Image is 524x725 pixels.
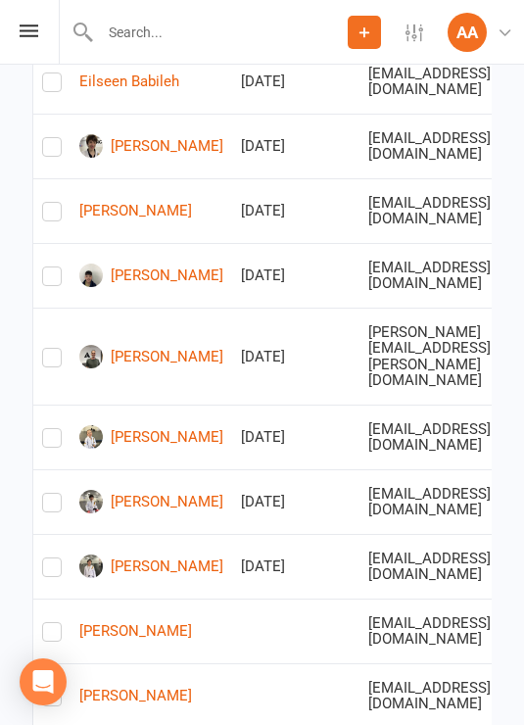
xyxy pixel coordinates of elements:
div: [EMAIL_ADDRESS][DOMAIN_NAME] [368,486,491,518]
div: [EMAIL_ADDRESS][DOMAIN_NAME] [368,551,491,583]
div: [DATE] [241,203,351,219]
div: [DATE] [241,349,351,365]
input: Search... [94,19,348,46]
img: Phoebe Parmakellis [79,425,103,449]
div: [DATE] [241,138,351,155]
a: [PERSON_NAME] [79,345,223,368]
a: [PERSON_NAME] [79,203,223,219]
div: [EMAIL_ADDRESS][DOMAIN_NAME] [368,421,491,454]
a: [PERSON_NAME] [79,555,223,578]
a: [PERSON_NAME] [79,425,223,449]
div: [EMAIL_ADDRESS][DOMAIN_NAME] [368,66,491,98]
a: [PERSON_NAME] [79,264,223,287]
div: [EMAIL_ADDRESS][DOMAIN_NAME] [368,615,491,648]
div: [EMAIL_ADDRESS][DOMAIN_NAME] [368,680,491,712]
div: [DATE] [241,429,351,446]
img: Oleg Kolesnik [79,345,103,368]
div: [EMAIL_ADDRESS][DOMAIN_NAME] [368,260,491,292]
div: [EMAIL_ADDRESS][DOMAIN_NAME] [368,130,491,163]
img: Oscar Markovic [79,264,103,287]
a: [PERSON_NAME] [79,134,223,158]
a: [PERSON_NAME] [79,688,223,704]
a: [PERSON_NAME] [79,623,223,640]
div: [DATE] [241,73,351,90]
div: AA [448,13,487,52]
a: Eilseen Babileh [79,73,223,90]
img: Fred Lynn [79,134,103,158]
div: [DATE] [241,267,351,284]
div: [PERSON_NAME][EMAIL_ADDRESS][PERSON_NAME][DOMAIN_NAME] [368,324,491,389]
div: [DATE] [241,558,351,575]
div: [EMAIL_ADDRESS][DOMAIN_NAME] [368,195,491,227]
div: [DATE] [241,494,351,510]
a: [PERSON_NAME] [79,490,223,513]
img: Leah Parmakellis [79,555,103,578]
div: Open Intercom Messenger [20,658,67,705]
img: Leos Licuria [79,490,103,513]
